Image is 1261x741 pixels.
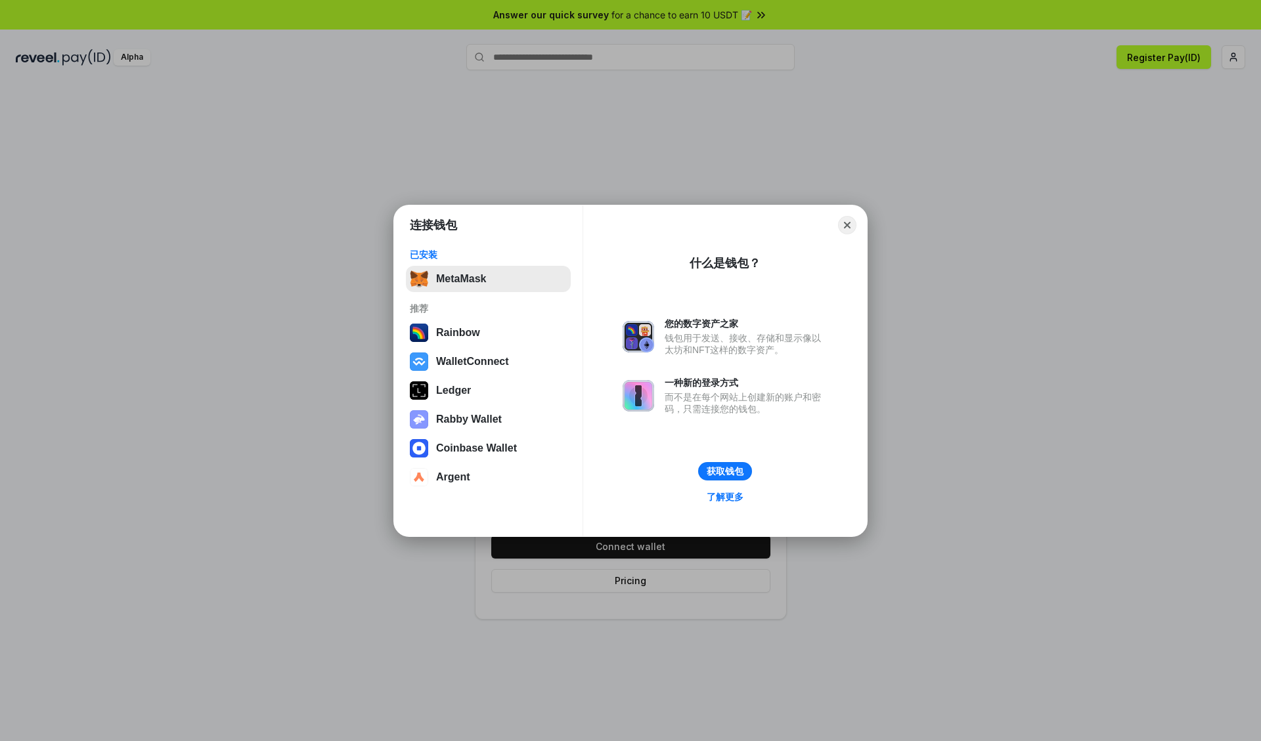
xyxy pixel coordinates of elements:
[690,255,761,271] div: 什么是钱包？
[436,273,486,285] div: MetaMask
[707,491,743,503] div: 了解更多
[410,352,428,371] img: svg+xml,%3Csvg%20width%3D%2228%22%20height%3D%2228%22%20viewBox%3D%220%200%2028%2028%22%20fill%3D...
[410,217,457,233] h1: 连接钱包
[698,462,752,480] button: 获取钱包
[436,471,470,483] div: Argent
[410,410,428,429] img: svg+xml,%3Csvg%20xmlns%3D%22http%3A%2F%2Fwww.w3.org%2F2000%2Fsvg%22%20fill%3D%22none%22%20viewBox...
[410,249,567,261] div: 已安装
[665,318,828,329] div: 您的数字资产之家
[436,327,480,339] div: Rainbow
[699,488,751,505] a: 了解更多
[410,324,428,342] img: svg+xml,%3Csvg%20width%3D%22120%22%20height%3D%22120%22%20viewBox%3D%220%200%20120%20120%22%20fil...
[436,356,509,368] div: WalletConnect
[410,468,428,486] img: svg+xml,%3Csvg%20width%3D%2228%22%20height%3D%2228%22%20viewBox%3D%220%200%2028%2028%22%20fill%3D...
[623,321,654,352] img: svg+xml,%3Csvg%20xmlns%3D%22http%3A%2F%2Fwww.w3.org%2F2000%2Fsvg%22%20fill%3D%22none%22%20viewBox...
[665,377,828,389] div: 一种新的登录方式
[410,381,428,400] img: svg+xml,%3Csvg%20xmlns%3D%22http%3A%2F%2Fwww.w3.org%2F2000%2Fsvg%22%20width%3D%2228%22%20height%3...
[665,332,828,356] div: 钱包用于发送、接收、存储和显示像以太坊和NFT这样的数字资产。
[665,391,828,415] div: 而不是在每个网站上创建新的账户和密码，只需连接您的钱包。
[406,377,571,404] button: Ledger
[406,406,571,433] button: Rabby Wallet
[436,442,517,454] div: Coinbase Wallet
[406,464,571,490] button: Argent
[707,465,743,477] div: 获取钱包
[623,380,654,412] img: svg+xml,%3Csvg%20xmlns%3D%22http%3A%2F%2Fwww.w3.org%2F2000%2Fsvg%22%20fill%3D%22none%22%20viewBox...
[410,439,428,457] img: svg+xml,%3Csvg%20width%3D%2228%22%20height%3D%2228%22%20viewBox%3D%220%200%2028%2028%22%20fill%3D...
[436,413,502,425] div: Rabby Wallet
[838,216,856,234] button: Close
[406,435,571,461] button: Coinbase Wallet
[436,385,471,396] div: Ledger
[410,270,428,288] img: svg+xml,%3Csvg%20fill%3D%22none%22%20height%3D%2233%22%20viewBox%3D%220%200%2035%2033%22%20width%...
[410,303,567,314] div: 推荐
[406,266,571,292] button: MetaMask
[406,320,571,346] button: Rainbow
[406,349,571,375] button: WalletConnect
